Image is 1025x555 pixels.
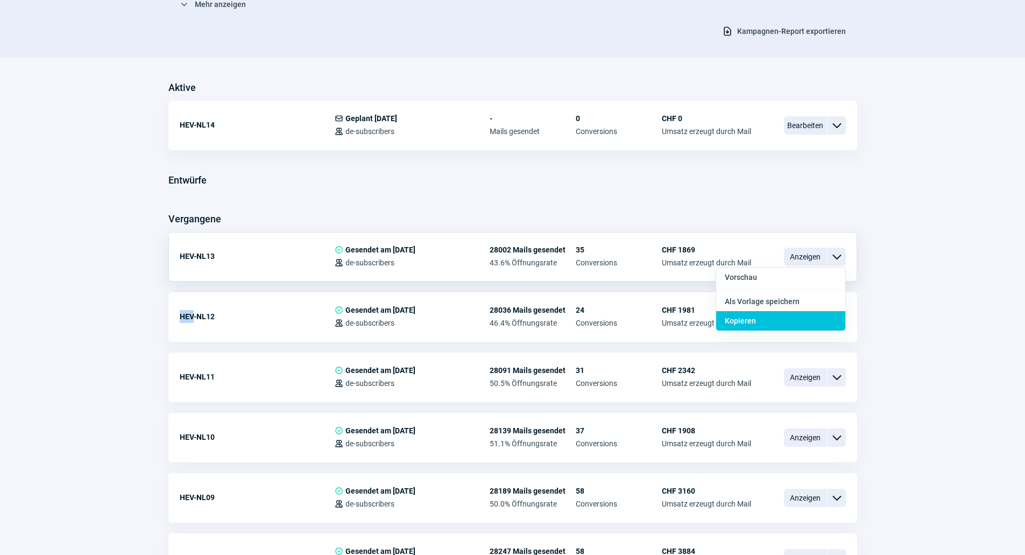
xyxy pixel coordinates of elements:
span: 31 [576,366,662,375]
span: 28139 Mails gesendet [490,426,576,435]
span: 28091 Mails gesendet [490,366,576,375]
span: de-subscribers [345,379,394,388]
span: Conversions [576,379,662,388]
span: CHF 1981 [662,306,751,314]
span: Kampagnen-Report exportieren [737,23,846,40]
span: Anzeigen [784,428,827,447]
span: Anzeigen [784,368,827,387]
span: 50.5% Öffnungsrate [490,379,576,388]
span: Conversions [576,439,662,448]
span: CHF 1869 [662,245,751,254]
h3: Aktive [168,79,196,96]
div: HEV-NL13 [180,245,335,267]
span: Gesendet am [DATE] [345,487,415,495]
div: HEV-NL12 [180,306,335,327]
span: Gesendet am [DATE] [345,426,415,435]
span: de-subscribers [345,127,394,136]
h3: Entwürfe [168,172,207,189]
span: Umsatz erzeugt durch Mail [662,379,751,388]
span: 28002 Mails gesendet [490,245,576,254]
span: Bearbeiten [784,116,827,135]
span: 46.4% Öffnungsrate [490,319,576,327]
span: Mails gesendet [490,127,576,136]
span: Umsatz erzeugt durch Mail [662,500,751,508]
span: Umsatz erzeugt durch Mail [662,439,751,448]
span: 24 [576,306,662,314]
div: HEV-NL10 [180,426,335,448]
span: Kopieren [725,317,756,325]
span: Conversions [576,319,662,327]
span: Gesendet am [DATE] [345,366,415,375]
div: HEV-NL09 [180,487,335,508]
span: Als Vorlage speichern [725,297,800,306]
span: de-subscribers [345,319,394,327]
span: Conversions [576,127,662,136]
span: Umsatz erzeugt durch Mail [662,127,751,136]
span: 35 [576,245,662,254]
span: 50.0% Öffnungsrate [490,500,576,508]
div: HEV-NL11 [180,366,335,388]
span: de-subscribers [345,439,394,448]
span: Anzeigen [784,248,827,266]
div: HEV-NL14 [180,114,335,136]
span: 28189 Mails gesendet [490,487,576,495]
span: Geplant [DATE] [345,114,397,123]
span: CHF 2342 [662,366,751,375]
span: CHF 0 [662,114,751,123]
span: 28036 Mails gesendet [490,306,576,314]
span: CHF 1908 [662,426,751,435]
span: 58 [576,487,662,495]
span: Gesendet am [DATE] [345,306,415,314]
span: 37 [576,426,662,435]
span: Anzeigen [784,489,827,507]
span: 43.6% Öffnungsrate [490,258,576,267]
span: de-subscribers [345,500,394,508]
span: CHF 3160 [662,487,751,495]
span: Umsatz erzeugt durch Mail [662,319,751,327]
button: Kampagnen-Report exportieren [711,22,857,40]
span: - [490,114,576,123]
span: Conversions [576,258,662,267]
span: de-subscribers [345,258,394,267]
span: 51.1% Öffnungsrate [490,439,576,448]
span: 0 [576,114,662,123]
span: Vorschau [725,273,757,282]
span: Umsatz erzeugt durch Mail [662,258,751,267]
h3: Vergangene [168,210,221,228]
span: Gesendet am [DATE] [345,245,415,254]
span: Conversions [576,500,662,508]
